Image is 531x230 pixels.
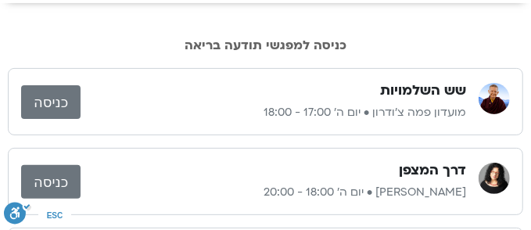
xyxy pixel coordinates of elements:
h3: שש השלמויות [380,81,466,100]
h3: דרך המצפן [399,161,466,180]
p: [PERSON_NAME] • יום ה׳ 18:00 - 20:00 [81,183,466,202]
img: מועדון פמה צ'ודרון [479,83,510,114]
p: מועדון פמה צ'ודרון • יום ה׳ 17:00 - 18:00 [81,103,466,122]
img: ארנינה קשתן [479,163,510,194]
a: כניסה [21,165,81,199]
a: כניסה [21,85,81,119]
h2: כניסה למפגשי תודעה בריאה [8,38,523,52]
